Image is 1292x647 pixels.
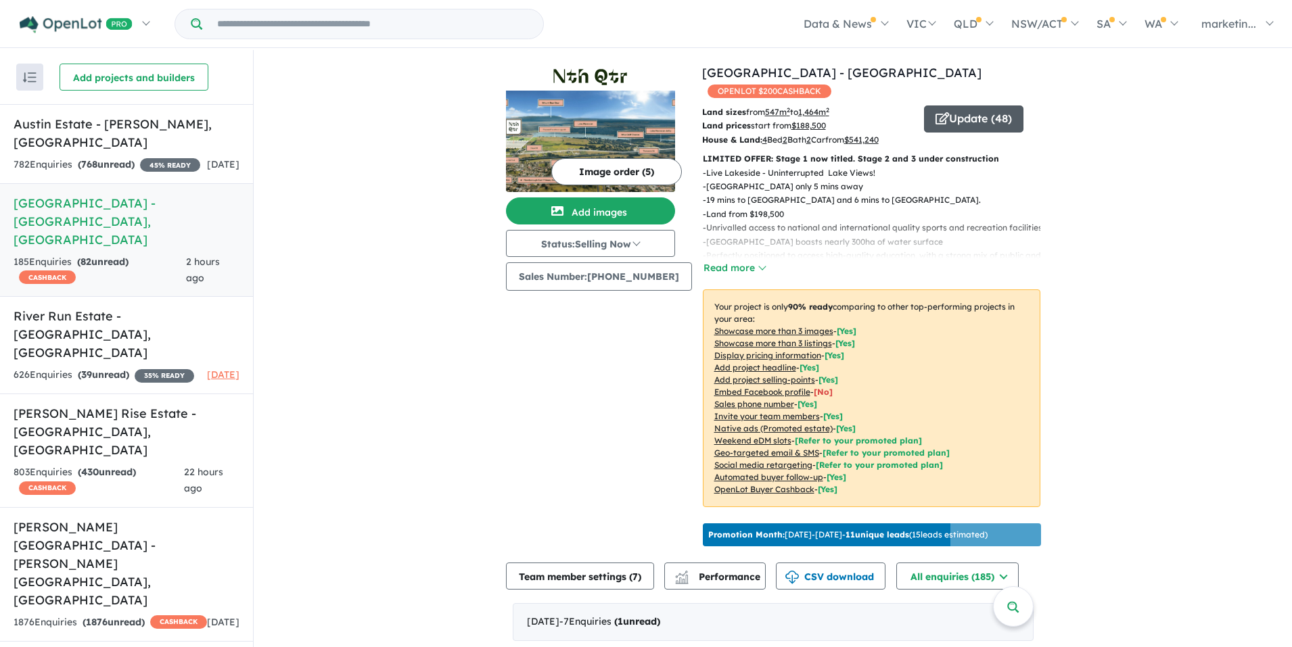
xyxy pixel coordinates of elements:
span: [DATE] [207,158,239,170]
u: 4 [762,135,767,145]
u: Native ads (Promoted estate) [714,423,833,433]
span: marketin... [1201,17,1256,30]
img: download icon [785,571,799,584]
u: $ 188,500 [791,120,826,130]
span: CASHBACK [19,481,76,495]
u: Automated buyer follow-up [714,472,823,482]
span: [ No ] [814,387,833,397]
div: 1876 Enquir ies [14,615,207,631]
span: [ Yes ] [837,326,856,336]
button: Image order (5) [551,158,682,185]
h5: Austin Estate - [PERSON_NAME] , [GEOGRAPHIC_DATA] [14,115,239,151]
span: CASHBACK [150,615,207,629]
span: [Yes] [836,423,856,433]
span: 45 % READY [140,158,200,172]
p: - [GEOGRAPHIC_DATA] only 5 mins away [703,180,1051,193]
p: - Perfectly positioned to access high-quality education, with a strong mix of public and private ... [703,249,1051,277]
sup: 2 [826,106,829,114]
div: 782 Enquir ies [14,157,200,173]
div: [DATE] [513,603,1034,641]
span: [Yes] [827,472,846,482]
b: 90 % ready [788,302,833,312]
u: Display pricing information [714,350,821,360]
span: [DATE] [207,368,239,381]
b: House & Land: [702,135,762,145]
u: 547 m [765,107,790,117]
h5: [GEOGRAPHIC_DATA] - [GEOGRAPHIC_DATA] , [GEOGRAPHIC_DATA] [14,194,239,249]
span: [ Yes ] [825,350,844,360]
img: bar-chart.svg [675,575,689,583]
button: All enquiries (185) [896,562,1019,590]
h5: [PERSON_NAME] Rise Estate - [GEOGRAPHIC_DATA] , [GEOGRAPHIC_DATA] [14,404,239,459]
span: [ Yes ] [800,362,819,373]
u: Showcase more than 3 images [714,326,833,336]
span: 1 [618,615,623,627]
p: Your project is only comparing to other top-performing projects in your area: - - - - - - - - - -... [703,289,1040,507]
u: Showcase more than 3 listings [714,338,832,348]
p: - Live Lakeside - Uninterrupted Lake Views! [703,166,1051,180]
p: - Land from $198,500 [703,208,1051,221]
span: 82 [80,256,91,268]
div: 185 Enquir ies [14,254,186,287]
button: CSV download [776,562,885,590]
u: Sales phone number [714,399,794,409]
button: Sales Number:[PHONE_NUMBER] [506,262,692,291]
span: 7 [632,571,638,583]
p: - [GEOGRAPHIC_DATA] boasts nearly 300ha of water surface [703,235,1051,249]
div: 626 Enquir ies [14,367,194,383]
span: - 7 Enquir ies [559,615,660,627]
span: 2 hours ago [186,256,220,284]
span: Performance [677,571,760,583]
strong: ( unread) [77,256,129,268]
h5: [PERSON_NAME][GEOGRAPHIC_DATA] - [PERSON_NAME][GEOGRAPHIC_DATA] , [GEOGRAPHIC_DATA] [14,518,239,609]
span: [ Yes ] [798,399,817,409]
strong: ( unread) [78,158,135,170]
span: [ Yes ] [818,375,838,385]
u: Add project selling-points [714,375,815,385]
span: 35 % READY [135,369,194,383]
button: Add projects and builders [60,64,208,91]
span: 1876 [86,616,108,628]
span: [Refer to your promoted plan] [823,448,950,458]
button: Add images [506,197,675,224]
p: [DATE] - [DATE] - ( 15 leads estimated) [708,529,988,541]
p: start from [702,119,914,133]
b: Promotion Month: [708,529,785,540]
a: Nth Qtr Estate - Newborough LogoNth Qtr Estate - Newborough [506,64,675,192]
span: to [790,107,829,117]
button: Performance [664,562,766,590]
img: Openlot PRO Logo White [20,16,133,33]
u: Social media retargeting [714,460,812,470]
span: [ Yes ] [823,411,843,421]
u: 2 [783,135,787,145]
span: 430 [81,466,99,478]
b: Land sizes [702,107,746,117]
strong: ( unread) [614,615,660,627]
p: - Unrivalled access to national and international quality sports and recreation facilities. [703,221,1051,235]
button: Status:Selling Now [506,230,675,257]
strong: ( unread) [78,368,129,381]
button: Read more [703,260,766,276]
u: OpenLot Buyer Cashback [714,484,814,494]
div: 803 Enquir ies [14,464,184,497]
img: Nth Qtr Estate - Newborough Logo [511,69,670,85]
p: - 19 mins to [GEOGRAPHIC_DATA] and 6 mins to [GEOGRAPHIC_DATA]. [703,193,1051,207]
u: Add project headline [714,362,796,373]
u: Invite your team members [714,411,820,421]
u: Weekend eDM slots [714,435,791,446]
img: line-chart.svg [675,571,687,578]
u: 1,464 m [798,107,829,117]
b: 11 unique leads [846,529,909,540]
b: Land prices [702,120,751,130]
u: Embed Facebook profile [714,387,810,397]
span: 22 hours ago [184,466,223,494]
span: [Yes] [818,484,837,494]
span: [ Yes ] [835,338,855,348]
span: [Refer to your promoted plan] [816,460,943,470]
sup: 2 [787,106,790,114]
img: Nth Qtr Estate - Newborough [506,91,675,192]
p: from [702,105,914,119]
u: 2 [806,135,811,145]
button: Update (48) [924,105,1023,133]
input: Try estate name, suburb, builder or developer [205,9,540,39]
